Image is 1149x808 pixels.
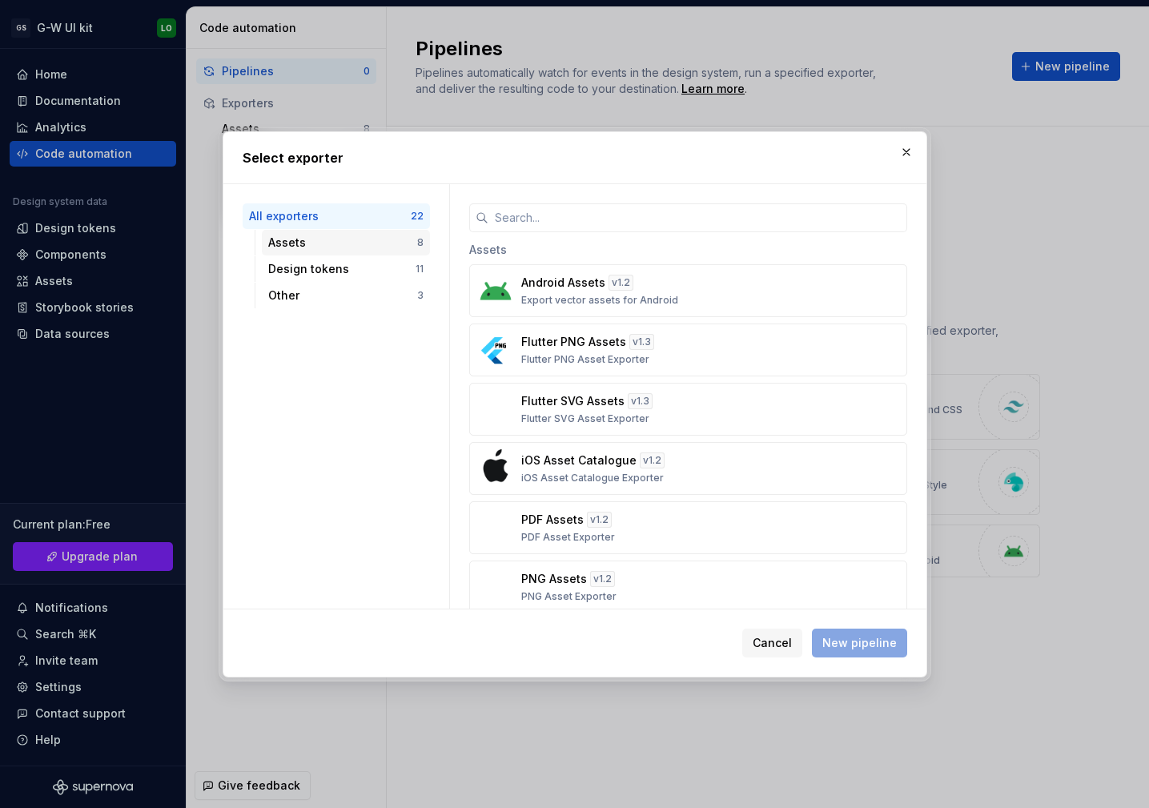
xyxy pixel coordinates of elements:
div: Design tokens [268,261,416,277]
div: v 1.2 [590,571,615,587]
p: PNG Asset Exporter [521,590,617,603]
div: v 1.2 [609,275,633,291]
p: Flutter PNG Asset Exporter [521,353,649,366]
button: Other3 [262,283,430,308]
input: Search... [488,203,907,232]
p: iOS Asset Catalogue [521,452,637,468]
button: Cancel [742,629,802,657]
p: Flutter SVG Asset Exporter [521,412,649,425]
div: 3 [417,289,424,302]
span: Cancel [753,635,792,651]
div: v 1.3 [628,393,653,409]
p: PDF Assets [521,512,584,528]
p: iOS Asset Catalogue Exporter [521,472,664,484]
button: iOS Asset Cataloguev1.2iOS Asset Catalogue Exporter [469,442,907,495]
div: v 1.2 [640,452,665,468]
div: v 1.2 [587,512,612,528]
div: 11 [416,263,424,275]
p: Flutter PNG Assets [521,334,626,350]
h2: Select exporter [243,148,907,167]
button: Flutter SVG Assetsv1.3Flutter SVG Asset Exporter [469,383,907,436]
div: 22 [411,210,424,223]
button: Assets8 [262,230,430,255]
button: PNG Assetsv1.2PNG Asset Exporter [469,561,907,613]
p: Flutter SVG Assets [521,393,625,409]
div: v 1.3 [629,334,654,350]
div: Assets [469,232,907,264]
p: PNG Assets [521,571,587,587]
div: 8 [417,236,424,249]
button: Design tokens11 [262,256,430,282]
button: PDF Assetsv1.2PDF Asset Exporter [469,501,907,554]
div: All exporters [249,208,411,224]
button: Android Assetsv1.2Export vector assets for Android [469,264,907,317]
button: Flutter PNG Assetsv1.3Flutter PNG Asset Exporter [469,324,907,376]
div: Other [268,287,417,304]
div: Assets [268,235,417,251]
p: PDF Asset Exporter [521,531,615,544]
button: All exporters22 [243,203,430,229]
p: Export vector assets for Android [521,294,678,307]
p: Android Assets [521,275,605,291]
